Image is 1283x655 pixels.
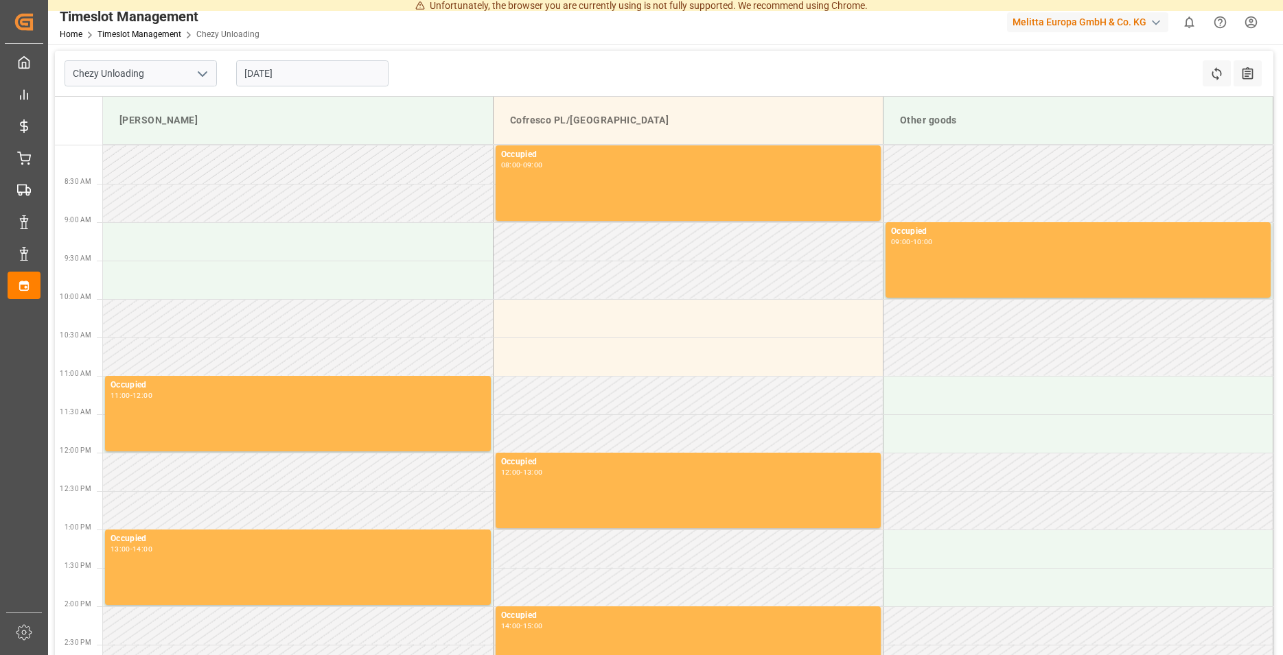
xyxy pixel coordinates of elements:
span: 12:00 PM [60,446,91,454]
span: 9:30 AM [65,254,91,262]
div: Cofresco PL/[GEOGRAPHIC_DATA] [505,108,872,133]
div: - [130,546,132,552]
div: Occupied [501,455,875,469]
span: 2:30 PM [65,639,91,646]
span: 11:30 AM [60,408,91,416]
div: Occupied [111,532,485,546]
div: - [911,239,913,245]
span: 12:30 PM [60,485,91,492]
div: 13:00 [523,469,543,475]
input: DD-MM-YYYY [236,60,389,86]
div: - [520,162,522,168]
div: - [520,469,522,475]
div: Occupied [501,148,875,162]
div: 08:00 [501,162,521,168]
a: Home [60,29,82,39]
span: 10:30 AM [60,331,91,339]
span: 10:00 AM [60,293,91,300]
button: open menu [192,63,212,84]
span: 2:00 PM [65,600,91,608]
input: Type to search/select [65,60,217,86]
div: 13:00 [111,546,130,552]
div: 15:00 [523,623,543,629]
button: Melitta Europa GmbH & Co. KG [1007,9,1174,35]
div: Occupied [111,379,485,392]
div: 14:00 [132,546,152,552]
div: 09:00 [523,162,543,168]
span: 11:00 AM [60,370,91,377]
button: Help Center [1205,7,1236,38]
a: Timeslot Management [97,29,181,39]
div: Melitta Europa GmbH & Co. KG [1007,12,1168,32]
div: Occupied [891,225,1265,239]
div: [PERSON_NAME] [114,108,482,133]
button: show 0 new notifications [1174,7,1205,38]
div: Occupied [501,609,875,623]
div: 10:00 [913,239,933,245]
div: 11:00 [111,392,130,398]
div: 14:00 [501,623,521,629]
span: 1:30 PM [65,562,91,569]
div: - [520,623,522,629]
div: 12:00 [501,469,521,475]
div: Timeslot Management [60,6,259,27]
div: 09:00 [891,239,911,245]
span: 1:00 PM [65,523,91,531]
span: 8:30 AM [65,178,91,185]
div: Other goods [894,108,1262,133]
div: - [130,392,132,398]
span: 9:00 AM [65,216,91,224]
div: 12:00 [132,392,152,398]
